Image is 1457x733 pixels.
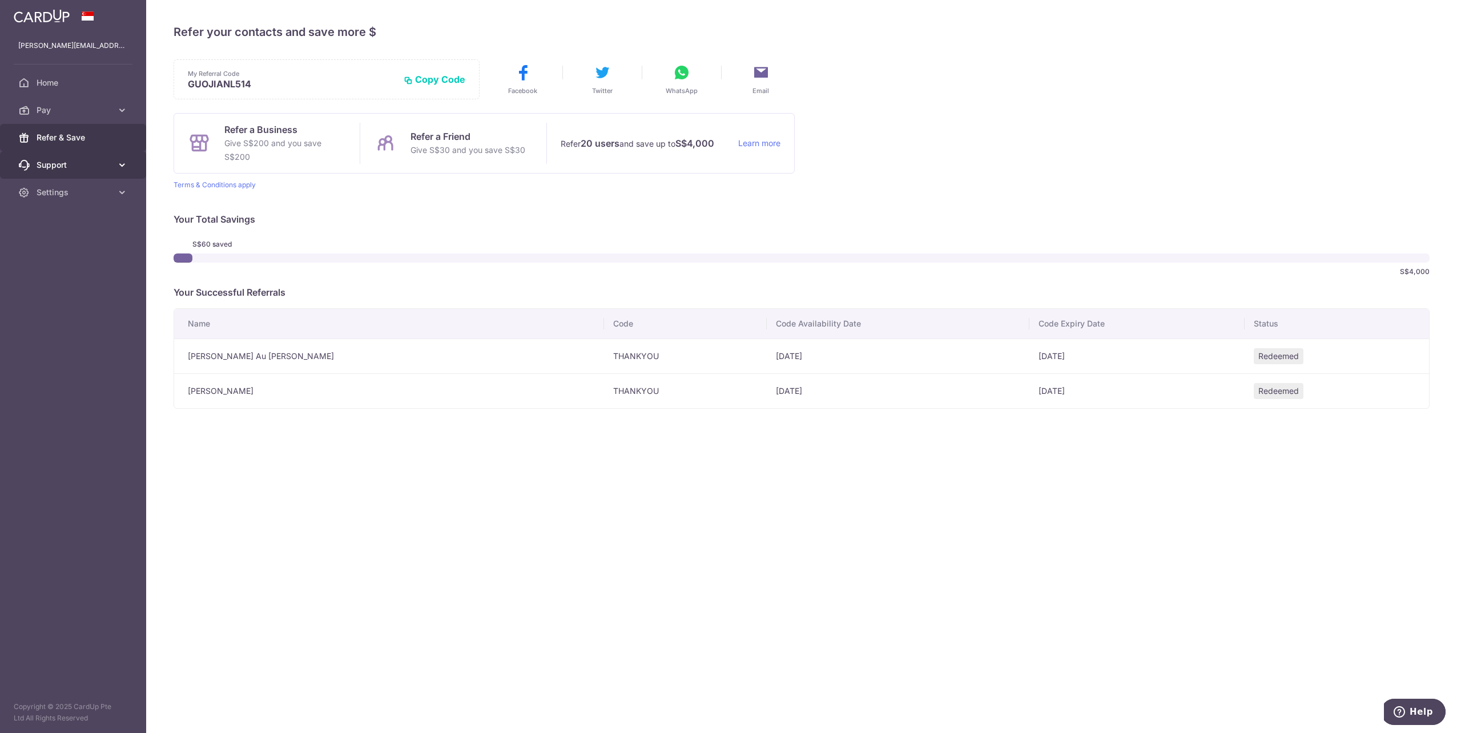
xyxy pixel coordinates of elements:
[174,23,1430,41] h4: Refer your contacts and save more $
[767,339,1029,373] td: [DATE]
[1254,383,1303,399] span: Redeemed
[174,339,604,373] td: [PERSON_NAME] Au [PERSON_NAME]
[18,40,128,51] p: [PERSON_NAME][EMAIL_ADDRESS][DOMAIN_NAME]
[404,74,465,85] button: Copy Code
[174,285,1430,299] p: Your Successful Referrals
[752,86,769,95] span: Email
[727,63,795,95] button: Email
[14,9,70,23] img: CardUp
[1245,309,1429,339] th: Status
[767,309,1029,339] th: Code Availability Date
[174,212,1430,226] p: Your Total Savings
[1384,699,1446,727] iframe: Opens a widget where you can find more information
[174,309,604,339] th: Name
[604,373,767,408] td: THANKYOU
[188,78,395,90] p: GUOJIANL514
[1029,373,1245,408] td: [DATE]
[592,86,613,95] span: Twitter
[410,143,525,157] p: Give S$30 and you save S$30
[604,339,767,373] td: THANKYOU
[581,136,619,150] strong: 20 users
[1254,348,1303,364] span: Redeemed
[37,104,112,116] span: Pay
[192,240,252,249] span: S$60 saved
[648,63,715,95] button: WhatsApp
[224,136,346,164] p: Give S$200 and you save S$200
[1400,267,1430,276] span: S$4,000
[26,8,49,18] span: Help
[37,187,112,198] span: Settings
[675,136,714,150] strong: S$4,000
[767,373,1029,408] td: [DATE]
[1029,339,1245,373] td: [DATE]
[738,136,780,151] a: Learn more
[569,63,636,95] button: Twitter
[666,86,698,95] span: WhatsApp
[37,159,112,171] span: Support
[410,130,525,143] p: Refer a Friend
[224,123,346,136] p: Refer a Business
[561,136,729,151] p: Refer and save up to
[489,63,557,95] button: Facebook
[37,132,112,143] span: Refer & Save
[604,309,767,339] th: Code
[1029,309,1245,339] th: Code Expiry Date
[188,69,395,78] p: My Referral Code
[508,86,537,95] span: Facebook
[174,180,256,189] a: Terms & Conditions apply
[37,77,112,88] span: Home
[174,373,604,408] td: [PERSON_NAME]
